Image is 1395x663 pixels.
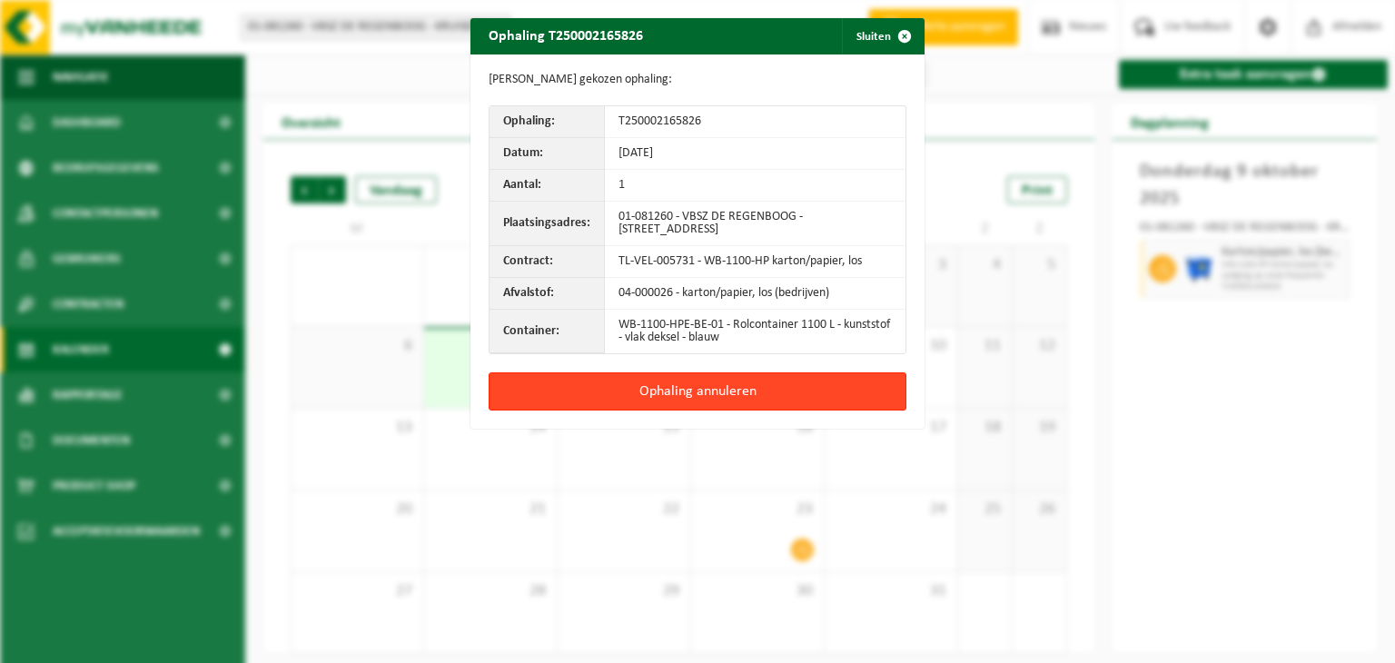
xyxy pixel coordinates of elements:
td: 1 [605,170,905,202]
p: [PERSON_NAME] gekozen ophaling: [489,73,906,87]
td: 01-081260 - VBSZ DE REGENBOOG - [STREET_ADDRESS] [605,202,905,246]
td: [DATE] [605,138,905,170]
th: Afvalstof: [490,278,605,310]
th: Container: [490,310,605,353]
td: TL-VEL-005731 - WB-1100-HP karton/papier, los [605,246,905,278]
h2: Ophaling T250002165826 [470,18,661,53]
th: Ophaling: [490,106,605,138]
button: Ophaling annuleren [489,372,906,411]
td: 04-000026 - karton/papier, los (bedrijven) [605,278,905,310]
td: WB-1100-HPE-BE-01 - Rolcontainer 1100 L - kunststof - vlak deksel - blauw [605,310,905,353]
th: Aantal: [490,170,605,202]
button: Sluiten [842,18,923,54]
td: T250002165826 [605,106,905,138]
th: Plaatsingsadres: [490,202,605,246]
th: Datum: [490,138,605,170]
th: Contract: [490,246,605,278]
